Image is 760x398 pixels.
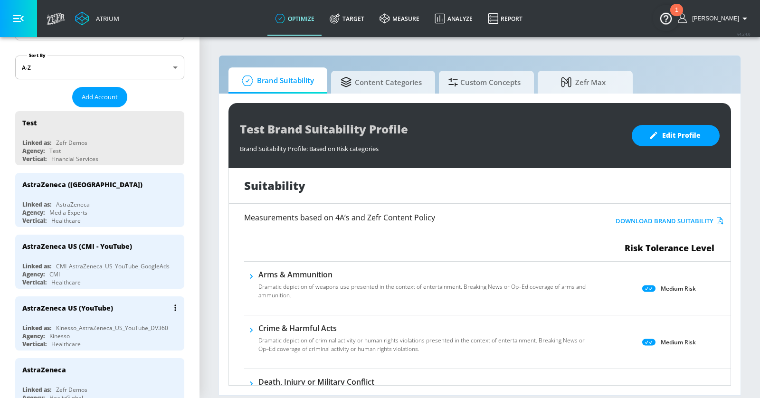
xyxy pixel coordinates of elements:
div: AstraZeneca US (YouTube)Linked as:Kinesso_AstraZeneca_US_YouTube_DV360Agency:KinessoVertical:Heal... [15,296,184,351]
div: Linked as: [22,324,51,332]
a: optimize [267,1,322,36]
label: Sort By [27,52,47,58]
div: 1 [675,10,678,22]
span: login as: casey.cohen@zefr.com [688,15,739,22]
div: Healthcare [51,340,81,348]
div: Media Experts [49,208,87,217]
button: Edit Profile [632,125,720,146]
span: Add Account [82,92,118,103]
div: Linked as: [22,139,51,147]
h1: Suitability [244,178,305,193]
div: AstraZeneca ([GEOGRAPHIC_DATA])Linked as:AstraZenecaAgency:Media ExpertsVertical:Healthcare [15,173,184,227]
div: Kinesso_AstraZeneca_US_YouTube_DV360 [56,324,168,332]
div: Healthcare [51,278,81,286]
div: AstraZeneca US (CMI - YouTube)Linked as:CMI_AstraZeneca_US_YouTube_GoogleAdsAgency:CMIVertical:He... [15,235,184,289]
a: Target [322,1,372,36]
p: Dramatic depiction of weapons use presented in the context of entertainment. Breaking News or Op–... [258,283,595,300]
div: AstraZeneca [22,365,66,374]
div: Test [22,118,37,127]
p: Medium Risk [661,337,696,347]
button: Add Account [72,87,127,107]
h6: Death, Injury or Military Conflict [258,377,595,387]
a: Report [480,1,530,36]
div: Linked as: [22,262,51,270]
div: Vertical: [22,340,47,348]
span: Edit Profile [651,130,701,142]
a: Atrium [75,11,119,26]
h6: Measurements based on 4A’s and Zefr Content Policy [244,214,569,221]
button: [PERSON_NAME] [678,13,750,24]
div: Kinesso [49,332,70,340]
a: measure [372,1,427,36]
div: CMI [49,270,60,278]
span: Content Categories [341,71,422,94]
div: Vertical: [22,217,47,225]
div: AstraZeneca US (YouTube) [22,303,113,313]
div: AstraZeneca [56,200,90,208]
div: A-Z [15,56,184,79]
div: AstraZeneca ([GEOGRAPHIC_DATA]) [22,180,142,189]
div: TestLinked as:Zefr DemosAgency:TestVertical:Financial Services [15,111,184,165]
p: Medium Risk [661,284,696,294]
p: Dramatic depiction of criminal activity or human rights violations presented in the context of en... [258,336,595,353]
span: Custom Concepts [448,71,521,94]
div: Agency: [22,208,45,217]
div: Linked as: [22,386,51,394]
button: Download Brand Suitability [613,214,726,228]
h6: Arms & Ammunition [258,269,595,280]
div: AstraZeneca US (CMI - YouTube) [22,242,132,251]
div: Crime & Harmful ActsDramatic depiction of criminal activity or human rights violations presented ... [258,323,595,359]
button: Open Resource Center, 1 new notification [653,5,679,31]
span: Brand Suitability [238,69,314,92]
div: Brand Suitability Profile: Based on Risk categories [240,140,622,153]
div: Test [49,147,61,155]
div: Healthcare [51,217,81,225]
div: Vertical: [22,278,47,286]
div: Atrium [92,14,119,23]
div: Agency: [22,332,45,340]
div: Vertical: [22,155,47,163]
div: Financial Services [51,155,98,163]
span: v 4.24.0 [737,31,750,37]
span: Zefr Max [547,71,619,94]
h6: Crime & Harmful Acts [258,323,595,333]
a: Analyze [427,1,480,36]
div: Agency: [22,147,45,155]
div: Zefr Demos [56,139,87,147]
div: CMI_AstraZeneca_US_YouTube_GoogleAds [56,262,170,270]
div: Zefr Demos [56,386,87,394]
span: Risk Tolerance Level [625,242,714,254]
div: Agency: [22,270,45,278]
div: Linked as: [22,200,51,208]
div: Arms & AmmunitionDramatic depiction of weapons use presented in the context of entertainment. Bre... [258,269,595,305]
